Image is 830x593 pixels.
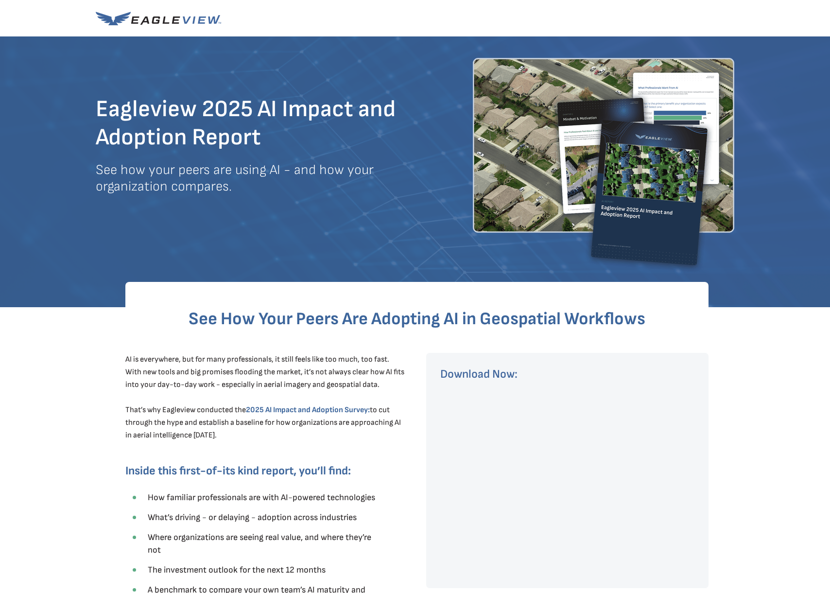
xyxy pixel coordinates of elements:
span: Download Now: [440,367,518,381]
span: See how your peers are using AI - and how your organization compares. [96,162,374,194]
span: Where organizations are seeing real value, and where they’re not [148,532,371,555]
span: AI is everywhere, but for many professionals, it still feels like too much, too fast. With new to... [125,355,404,415]
span: See How Your Peers Are Adopting AI in Geospatial Workflows [189,309,645,330]
span: to cut through the hype and establish a baseline for how organizations are approaching AI in aeri... [125,405,401,440]
span: The investment outlook for the next 12 months [148,565,326,575]
strong: 2025 AI Impact and Adoption Survey: [246,405,370,415]
span: Eagleview 2025 AI Impact and Adoption Report [96,95,396,151]
span: What’s driving - or delaying - adoption across industries [148,512,357,523]
span: How familiar professionals are with AI-powered technologies [148,492,375,503]
span: Inside this first-of-its kind report, you’ll find: [125,464,351,478]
